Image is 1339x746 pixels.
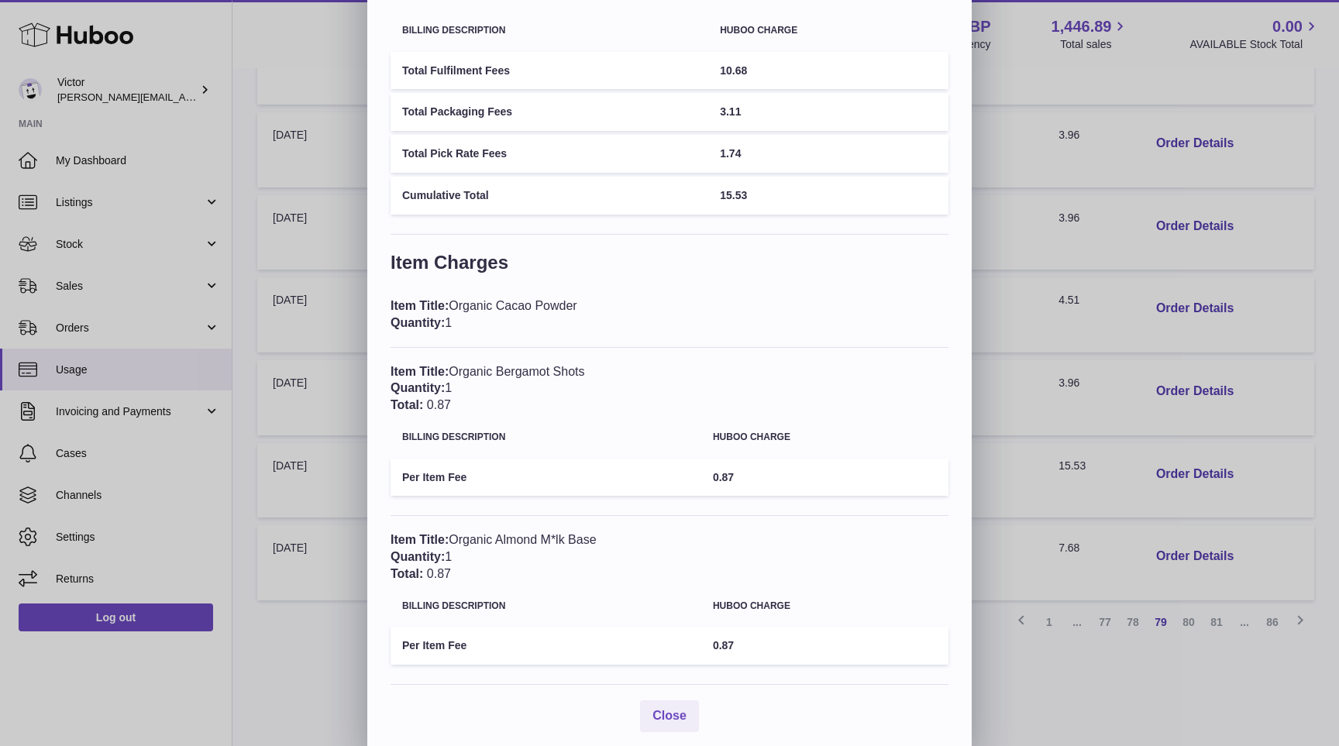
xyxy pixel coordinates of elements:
button: Close [640,700,699,732]
th: Huboo charge [701,590,948,623]
span: Quantity: [391,316,445,329]
td: Total Fulfilment Fees [391,52,708,90]
td: Per Item Fee [391,627,701,665]
span: Quantity: [391,381,445,394]
th: Billing Description [391,421,701,454]
span: 15.53 [720,189,747,201]
td: Total Packaging Fees [391,93,708,131]
span: 10.68 [720,64,747,77]
th: Billing Description [391,14,708,47]
td: Per Item Fee [391,459,701,497]
h3: Item Charges [391,250,948,283]
span: Close [652,709,687,722]
div: Organic Bergamot Shots 1 [391,363,948,414]
div: Organic Almond M*lk Base 1 [391,531,948,582]
th: Huboo charge [708,14,948,47]
span: Total: [391,398,423,411]
th: Huboo charge [701,421,948,454]
span: 3.11 [720,105,741,118]
span: 0.87 [713,471,734,483]
span: Item Title: [391,365,449,378]
span: 1.74 [720,147,741,160]
div: Organic Cacao Powder 1 [391,297,948,331]
span: Item Title: [391,299,449,312]
th: Billing Description [391,590,701,623]
td: Total Pick Rate Fees [391,135,708,173]
td: Cumulative Total [391,177,708,215]
span: Quantity: [391,550,445,563]
span: Item Title: [391,533,449,546]
span: Total: [391,567,423,580]
span: 0.87 [427,567,451,580]
span: 0.87 [427,398,451,411]
span: 0.87 [713,639,734,651]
